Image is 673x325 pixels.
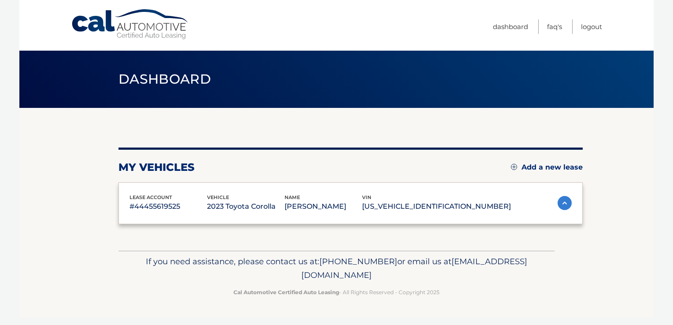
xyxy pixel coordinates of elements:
[118,71,211,87] span: Dashboard
[319,256,397,266] span: [PHONE_NUMBER]
[511,164,517,170] img: add.svg
[581,19,602,34] a: Logout
[362,194,371,200] span: vin
[118,161,195,174] h2: my vehicles
[207,194,229,200] span: vehicle
[285,194,300,200] span: name
[129,194,172,200] span: lease account
[129,200,207,213] p: #44455619525
[71,9,190,40] a: Cal Automotive
[124,255,549,283] p: If you need assistance, please contact us at: or email us at
[362,200,511,213] p: [US_VEHICLE_IDENTIFICATION_NUMBER]
[124,288,549,297] p: - All Rights Reserved - Copyright 2025
[558,196,572,210] img: accordion-active.svg
[285,200,362,213] p: [PERSON_NAME]
[511,163,583,172] a: Add a new lease
[233,289,339,295] strong: Cal Automotive Certified Auto Leasing
[493,19,528,34] a: Dashboard
[207,200,285,213] p: 2023 Toyota Corolla
[547,19,562,34] a: FAQ's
